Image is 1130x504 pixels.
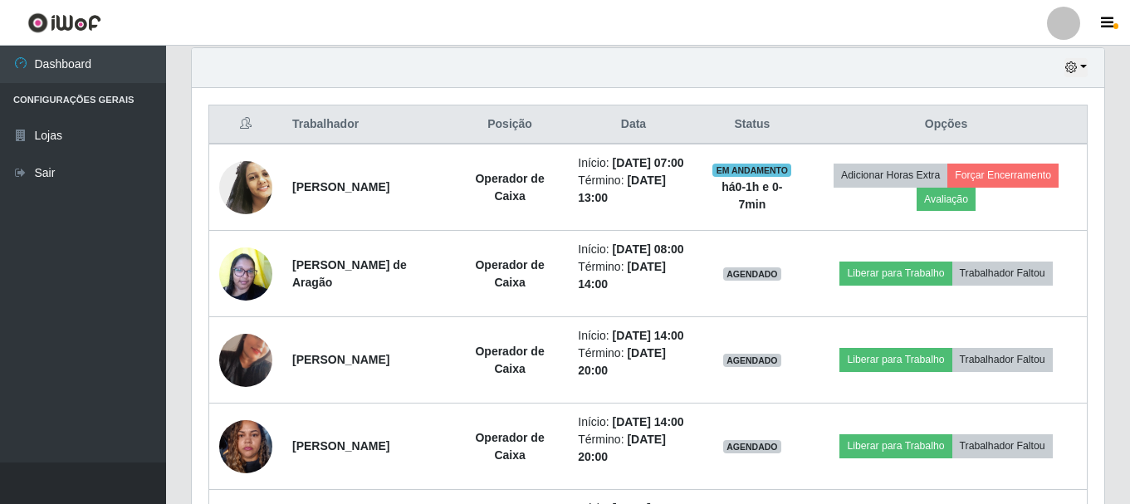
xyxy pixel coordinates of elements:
strong: há 0-1 h e 0-7 min [722,180,782,211]
li: Início: [578,154,688,172]
span: AGENDADO [723,354,781,367]
th: Posição [452,105,568,144]
span: AGENDADO [723,440,781,453]
strong: Operador de Caixa [475,172,544,203]
time: [DATE] 14:00 [613,329,684,342]
button: Trabalhador Faltou [952,262,1053,285]
th: Data [568,105,698,144]
li: Início: [578,413,688,431]
time: [DATE] 14:00 [613,415,684,428]
img: 1619005854451.jpeg [219,154,272,221]
img: 1724780126479.jpeg [219,313,272,408]
strong: Operador de Caixa [475,431,544,462]
strong: [PERSON_NAME] [292,439,389,453]
li: Término: [578,172,688,207]
li: Término: [578,345,688,379]
li: Início: [578,327,688,345]
time: [DATE] 07:00 [613,156,684,169]
button: Trabalhador Faltou [952,434,1053,458]
li: Término: [578,258,688,293]
img: 1734465947432.jpeg [219,411,272,482]
button: Liberar para Trabalho [839,434,951,458]
li: Início: [578,241,688,258]
button: Liberar para Trabalho [839,348,951,371]
button: Adicionar Horas Extra [834,164,947,187]
time: [DATE] 08:00 [613,242,684,256]
img: CoreUI Logo [27,12,101,33]
th: Opções [805,105,1087,144]
li: Término: [578,431,688,466]
strong: [PERSON_NAME] [292,353,389,366]
button: Liberar para Trabalho [839,262,951,285]
strong: Operador de Caixa [475,258,544,289]
th: Status [699,105,805,144]
strong: Operador de Caixa [475,345,544,375]
span: EM ANDAMENTO [712,164,791,177]
strong: [PERSON_NAME] de Aragão [292,258,407,289]
th: Trabalhador [282,105,452,144]
button: Trabalhador Faltou [952,348,1053,371]
button: Avaliação [917,188,976,211]
strong: [PERSON_NAME] [292,180,389,193]
span: AGENDADO [723,267,781,281]
img: 1632390182177.jpeg [219,238,272,309]
button: Forçar Encerramento [947,164,1059,187]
